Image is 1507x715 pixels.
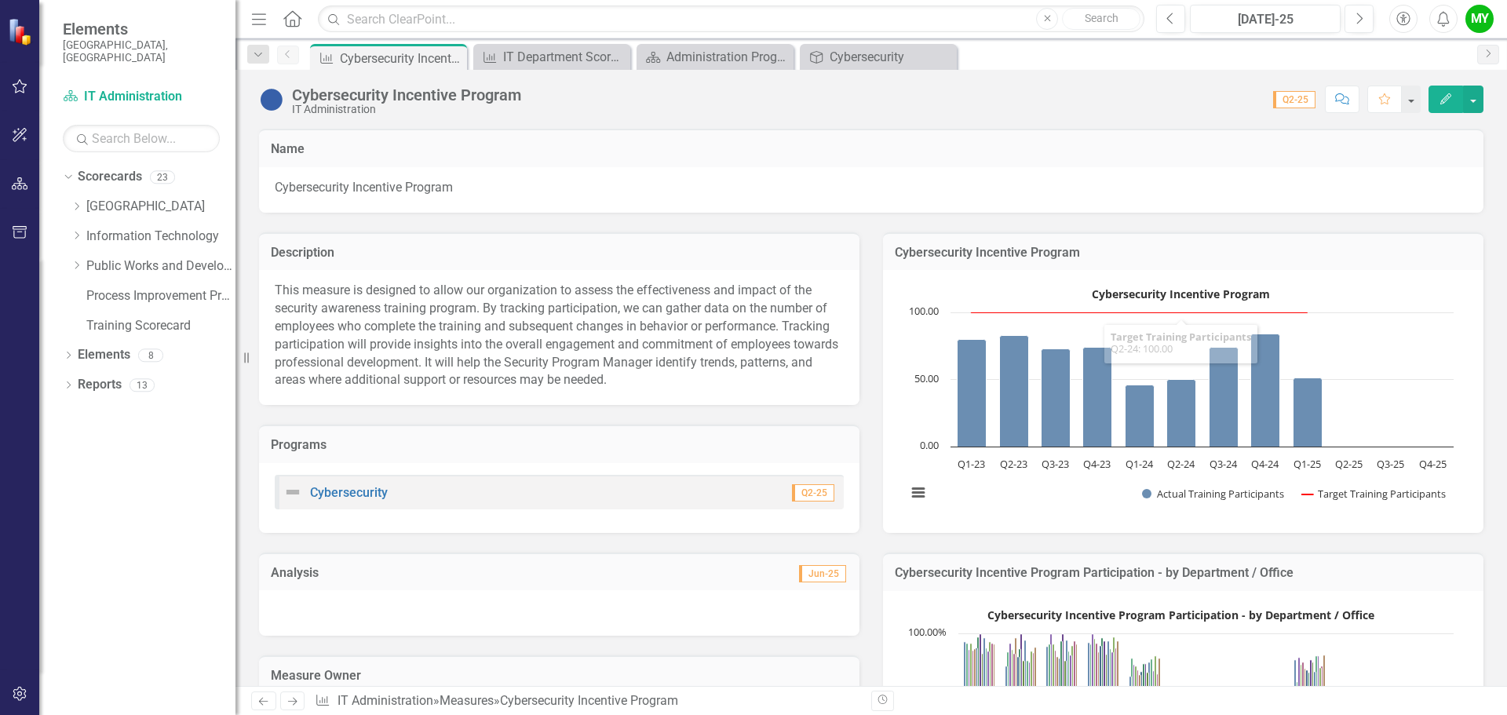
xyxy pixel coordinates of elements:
path: Q2-24, 50. Actual Training Participants. [1167,380,1196,447]
h3: Name [271,142,1472,156]
path: Q2-23, 70. SO Participation Rate. [1031,651,1033,693]
path: Q3-24, 74. Actual Training Participants. [1210,348,1239,447]
path: Q4-23, 75. OS Participation Rate. [1109,648,1111,693]
text: Q3-24 [1210,457,1238,471]
text: Q1-24 [1126,457,1154,471]
text: Q4-23 [1083,457,1111,471]
path: Q1-23, 84. C&R Participation Rate. [966,643,969,693]
path: Q1-25, 19.55. C&R Participation Rate. [1296,681,1298,693]
path: Q1-23, 100. HR Participation Rate. [980,633,982,693]
path: Q1-24, 32. TO Participation Rate. [1156,673,1159,693]
h3: Measure Owner [271,669,848,683]
path: Q4-23, 69. PWD Participation Rate. [1111,651,1114,693]
a: Cybersecurity [310,485,388,500]
a: IT Department Scorecard Report [477,47,626,67]
h3: Description [271,246,848,260]
path: Q1-24, 59. C&R Participation Rate. [1131,658,1133,693]
button: MY [1465,5,1494,33]
path: Q4-23, 82. C&R Participation Rate. [1089,644,1092,693]
path: Q2-23, 67. CO Participation Rate. [1013,653,1016,693]
a: Measures [440,693,494,708]
path: Q1-23, 80. Actual Training Participants. [958,340,987,447]
span: Q2-25 [1273,91,1315,108]
path: Q2-23, 83. BoCC Participation Rate. [1009,643,1012,693]
path: Q1-24, 46. CR Participation Rate. [1135,666,1137,693]
path: Q1-23, 93. IT Participation Rate. [983,637,986,693]
path: Q4-23, 88. HR Participation Rate. [1104,640,1106,693]
path: Q2-23, 89. IT Participation Rate. [1024,640,1027,693]
a: Scorecards [78,168,142,186]
input: Search Below... [63,125,220,152]
img: ClearPoint Strategy [6,16,36,46]
path: Q4-23, 100. BoCC Participation Rate. [1092,633,1094,693]
p: This measure is designed to allow our organization to assess the effectiveness and impact of the ... [275,282,844,389]
div: 8 [138,348,163,362]
span: Cybersecurity Incentive Program [275,179,1468,197]
path: Q1-24, 50. HR Participation Rate. [1144,663,1147,693]
path: Q2-23, 55. HS Participation Rate. [1023,660,1025,693]
h3: Cybersecurity Incentive Program [895,246,1472,260]
text: Q4-25 [1419,457,1447,471]
path: Q3-23, 100. HR Participation Rate. [1062,633,1064,693]
a: [GEOGRAPHIC_DATA] [86,198,235,216]
svg: Interactive chart [899,282,1461,517]
path: Q4-23, 74. Actual Training Participants. [1083,348,1112,447]
path: Q3-23, 70. OS Participation Rate. [1067,651,1070,693]
button: [DATE]-25 [1190,5,1341,33]
g: AO Participation Rate, bar series 1 of 16 with 12 bars. [964,633,1434,694]
path: Q3-23, 55. HS Participation Rate. [1064,660,1067,693]
text: Q2-23 [1000,457,1027,471]
path: Q1-25, 38.24. FFM Participation Rate. [1306,669,1308,693]
div: IT Department Scorecard Report [503,47,626,67]
path: Q1-24, 48. BoCC Participation Rate. [1133,664,1135,693]
path: Q1-24, 52. IT Participation Rate. [1148,662,1151,693]
h3: Analysis [271,566,557,580]
path: Q1-25, 43.23. SO Participation Rate. [1319,667,1322,693]
a: Public Works and Development [86,257,235,275]
path: Q2-23, 93. CA Participation Rate. [1015,637,1017,693]
path: Q1-24, 62. SO Participation Rate. [1155,655,1157,693]
a: Reports [78,376,122,394]
path: Q2-23, 82.63. Actual Training Participants. [1000,336,1029,447]
path: Q1-23, 82. PH Participation Rate. [993,644,995,693]
path: Q2-23, 68. TO Participation Rate. [1032,652,1034,693]
path: Q1-24, 38. PWD Participation Rate. [1152,670,1155,693]
path: Q1-25, 40.91. CA Participation Rate. [1304,668,1306,693]
div: » » [315,692,859,710]
path: Q1-25, 62.6. PWD Participation Rate. [1317,655,1319,693]
path: Q1-23, 86. AO Participation Rate. [964,641,966,693]
div: Cybersecurity Incentive Program [500,693,678,708]
path: Q1-25, 45.83. TO Participation Rate. [1321,666,1323,693]
path: Q1-24, 35. HS Participation Rate. [1147,672,1149,693]
path: Q2-23, 52. PWD Participation Rate. [1028,662,1031,693]
img: Not Defined [283,483,302,502]
path: Q4-23, 83. CO Participation Rate. [1096,643,1098,693]
small: [GEOGRAPHIC_DATA], [GEOGRAPHIC_DATA] [63,38,220,64]
path: Q1-24, 46. Actual Training Participants. [1126,385,1155,447]
path: Q4-23, 91. CR Participation Rate. [1093,638,1096,693]
a: Elements [78,346,130,364]
span: Elements [63,20,220,38]
path: Q4-24, 83.88. Actual Training Participants. [1251,334,1280,447]
path: Q2-23, 73. CR Participation Rate. [1011,649,1013,693]
div: [DATE]-25 [1195,10,1335,29]
path: Q4-23, 76. TO Participation Rate. [1115,648,1117,693]
span: Q2-25 [792,484,834,502]
a: IT Administration [338,693,433,708]
path: Q3-23, 58. FFM Participation Rate. [1058,658,1060,693]
text: Q3-23 [1042,457,1069,471]
path: Q3-23, 73. Actual Training Participants. [1042,349,1071,447]
path: Q1-23, 83. CR Participation Rate. [970,643,972,693]
text: Q1-23 [958,457,985,471]
path: Q4-23, 85. AO Participation Rate. [1088,642,1090,693]
a: Cybersecurity [804,47,953,67]
a: Training Scorecard [86,317,235,335]
text: 0.00 [920,438,939,452]
input: Search ClearPoint... [318,5,1144,33]
path: Q1-24, 50. FN Participation Rate. [1143,663,1145,693]
path: Q2-23, 61. FFM Participation Rate. [1017,656,1020,693]
text: Q2-24 [1167,457,1195,471]
path: Q3-23, 79. SO Participation Rate. [1071,645,1074,693]
path: Q1-23, 72. CO Participation Rate. [972,650,974,693]
button: Search [1062,8,1140,30]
